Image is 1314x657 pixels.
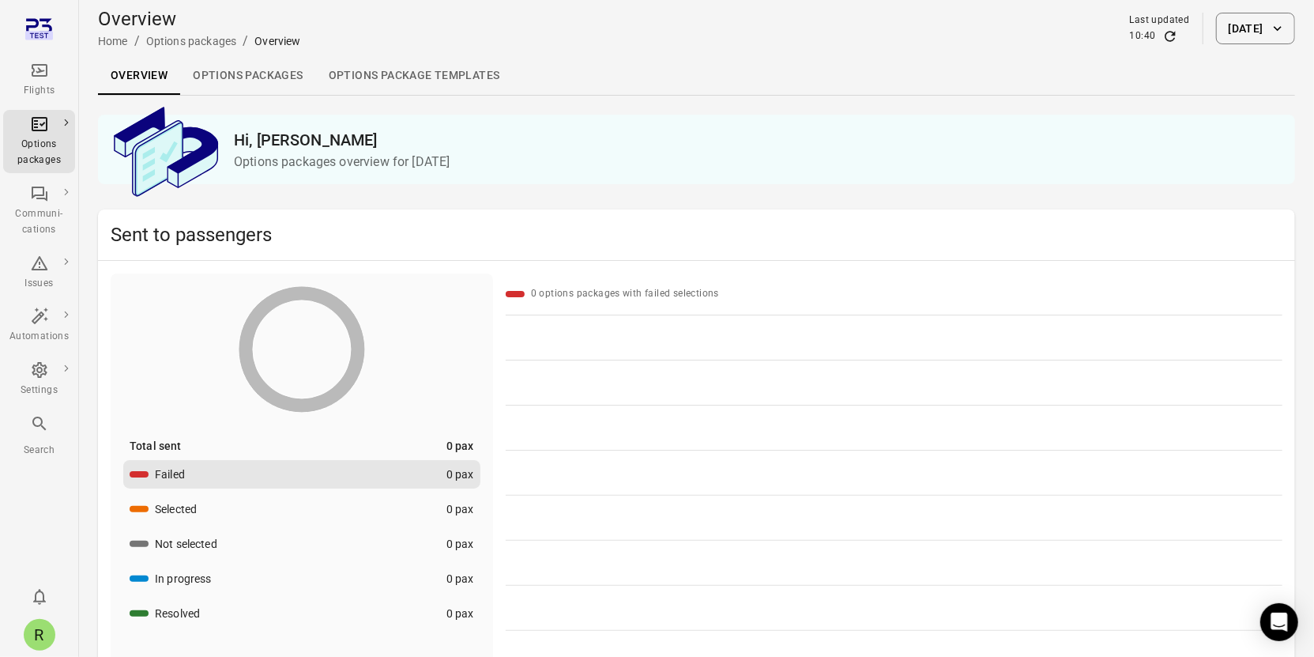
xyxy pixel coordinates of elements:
[155,466,185,482] div: Failed
[130,438,182,454] div: Total sent
[9,83,69,99] div: Flights
[446,438,474,454] div: 0 pax
[180,57,315,95] a: Options packages
[9,329,69,345] div: Automations
[155,536,217,552] div: Not selected
[3,110,75,173] a: Options packages
[98,35,128,47] a: Home
[446,501,474,517] div: 0 pax
[24,581,55,613] button: Notifications
[9,443,69,459] div: Search
[111,222,1282,247] h2: Sent to passengers
[3,302,75,349] a: Automations
[3,56,75,104] a: Flights
[17,613,62,657] button: Rachel
[9,276,69,292] div: Issues
[9,137,69,168] div: Options packages
[98,57,1295,95] div: Local navigation
[3,410,75,463] button: Search
[155,606,200,621] div: Resolved
[123,460,480,489] button: Failed0 pax
[1260,603,1298,641] div: Open Intercom Messenger
[1162,28,1178,44] button: Refresh data
[254,33,300,49] div: Overview
[98,6,301,32] h1: Overview
[98,57,180,95] a: Overview
[3,249,75,296] a: Issues
[1130,28,1156,44] div: 10:40
[1216,13,1295,44] button: [DATE]
[123,495,480,523] button: Selected0 pax
[155,501,197,517] div: Selected
[146,35,236,47] a: Options packages
[155,571,212,587] div: In progress
[446,466,474,482] div: 0 pax
[234,127,1282,153] h2: Hi, [PERSON_NAME]
[234,153,1282,172] p: Options packages overview for [DATE]
[24,619,55,651] div: R
[123,564,480,593] button: In progress0 pax
[9,383,69,398] div: Settings
[316,57,513,95] a: Options package Templates
[243,32,248,51] li: /
[446,606,474,621] div: 0 pax
[446,536,474,552] div: 0 pax
[1130,13,1190,28] div: Last updated
[531,286,719,302] div: 0 options packages with failed selections
[3,356,75,403] a: Settings
[446,571,474,587] div: 0 pax
[3,179,75,243] a: Communi-cations
[123,530,480,558] button: Not selected0 pax
[9,206,69,238] div: Communi-cations
[123,599,480,628] button: Resolved0 pax
[98,32,301,51] nav: Breadcrumbs
[134,32,140,51] li: /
